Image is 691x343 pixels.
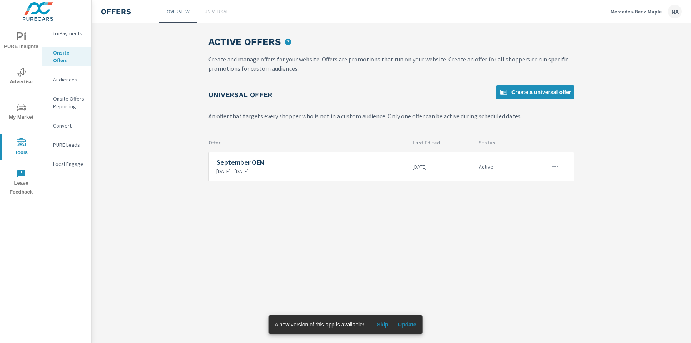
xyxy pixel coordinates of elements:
[216,159,407,166] h6: September OEM
[370,318,395,331] button: Skip
[42,158,91,170] div: Local Engage
[208,35,281,48] h3: Active Offers
[53,141,85,149] p: PURE Leads
[205,8,229,15] p: Universal
[167,8,190,15] p: Overview
[496,85,574,99] a: Create a universal offer
[3,32,40,51] span: PURE Insights
[413,163,473,170] p: [DATE]
[668,5,682,18] div: NA
[42,93,91,112] div: Onsite Offers Reporting
[479,163,521,170] p: Active
[53,76,85,83] p: Audiences
[53,160,85,168] p: Local Engage
[42,139,91,151] div: PURE Leads
[395,318,420,331] button: Update
[208,139,407,146] p: Offer
[413,139,473,146] p: Last Edited
[42,74,91,85] div: Audiences
[53,122,85,129] p: Convert
[373,321,392,328] span: Skip
[208,90,272,99] h5: Universal Offer
[283,37,293,47] span: upload picture
[53,30,85,37] p: truPayments
[611,8,662,15] p: Mercedes-Benz Maple
[101,7,131,16] h4: Offers
[53,49,85,64] p: Onsite Offers
[3,103,40,122] span: My Market
[42,28,91,39] div: truPayments
[216,168,407,175] p: [DATE] - [DATE]
[398,321,416,328] span: Update
[3,68,40,86] span: Advertise
[3,169,40,197] span: Leave Feedback
[42,47,91,66] div: Onsite Offers
[0,23,42,200] div: nav menu
[479,139,521,146] p: Status
[3,138,40,157] span: Tools
[499,88,571,97] span: Create a universal offer
[53,95,85,110] p: Onsite Offers Reporting
[42,120,91,131] div: Convert
[208,111,574,121] p: An offer that targets every shopper who is not in a custom audience. Only one offer can be active...
[208,55,574,73] p: Create and manage offers for your website. Offers are promotions that run on your website. Create...
[275,321,364,328] span: A new version of this app is available!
